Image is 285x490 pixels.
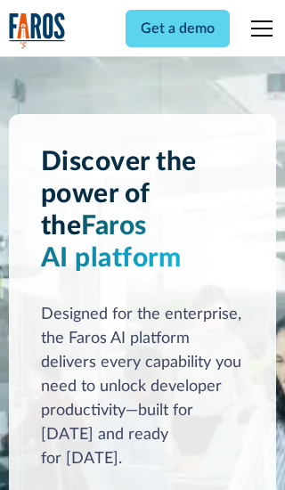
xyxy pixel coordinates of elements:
a: home [9,12,66,49]
a: Get a demo [126,10,230,47]
div: menu [240,7,276,50]
span: Faros AI platform [41,213,182,272]
h1: Discover the power of the [41,146,245,274]
img: Logo of the analytics and reporting company Faros. [9,12,66,49]
div: Designed for the enterprise, the Faros AI platform delivers every capability you need to unlock d... [41,303,245,471]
